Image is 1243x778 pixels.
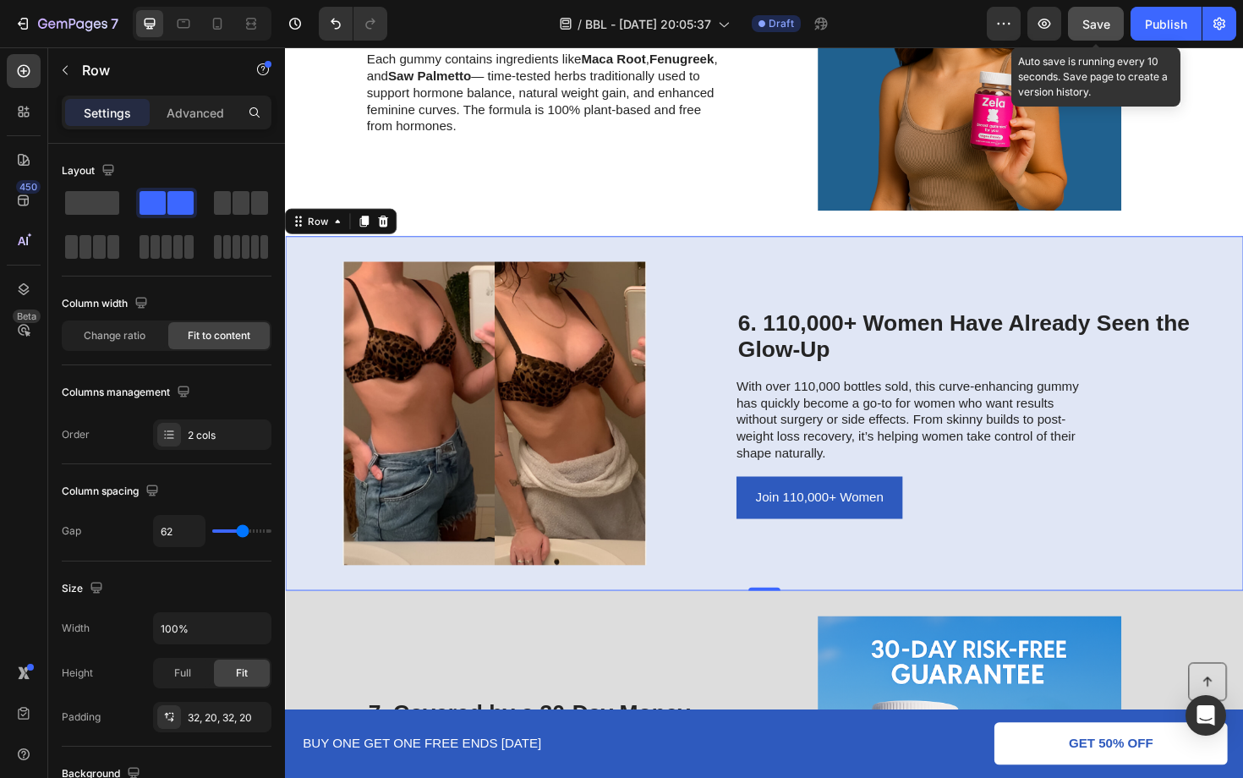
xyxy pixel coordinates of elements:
div: Rich Text Editor. Editing area: main [86,3,468,95]
span: Fit to content [188,328,250,343]
p: 7 [111,14,118,34]
div: Height [62,666,93,681]
p: GET 50% OFF [830,729,919,747]
div: 450 [16,180,41,194]
div: Rich Text Editor. Editing area: main [478,350,859,441]
div: 32, 20, 32, 20 [188,710,267,726]
a: GET 50% OFF [751,715,998,760]
span: Change ratio [84,328,145,343]
button: Publish [1131,7,1202,41]
div: 2 cols [188,428,267,443]
div: Columns management [62,381,194,404]
p: Row [82,60,226,80]
strong: Fenugreek [386,6,454,20]
div: Undo/Redo [319,7,387,41]
button: Save [1068,7,1124,41]
p: Advanced [167,104,224,122]
input: Auto [154,613,271,644]
p: Settings [84,104,131,122]
strong: Saw Palmetto [109,24,197,38]
div: Column spacing [62,480,162,503]
div: Order [62,427,90,442]
strong: Maca Root [314,6,382,20]
div: Row [21,177,49,192]
iframe: Design area [285,47,1243,778]
a: Join 110,000+ Women [478,455,654,500]
p: Each gummy contains ingredients like , , and — time-tested herbs traditionally used to support ho... [86,5,466,93]
div: Layout [62,160,118,183]
p: 7. Covered by a 30-Day Money-Back Guarantee [88,692,466,748]
span: / [578,15,582,33]
img: gempages_579112143123644949-5e83e223-1f04-472a-b547-1f6f60b7c0b4.png [17,227,425,549]
div: Size [62,578,107,600]
span: Fit [236,666,248,681]
p: Join 110,000+ Women [498,465,633,490]
span: Full [174,666,191,681]
div: Gap [62,523,81,539]
h2: Rich Text Editor. Editing area: main [478,277,998,337]
span: BBL - [DATE] 20:05:37 [585,15,711,33]
span: BUY ONE GET ONE FREE ENDS [DATE] [19,730,271,744]
div: Beta [13,310,41,323]
div: Publish [1145,15,1187,33]
div: Padding [62,710,101,725]
span: Save [1082,17,1110,31]
button: 7 [7,7,126,41]
div: Open Intercom Messenger [1186,695,1226,736]
h2: Rich Text Editor. Editing area: main [86,690,468,750]
p: 6. 110,000+ Women Have Already Seen the Glow-Up [479,278,996,335]
div: Width [62,621,90,636]
div: Column width [62,293,151,315]
input: Auto [154,516,205,546]
p: With over 110,000 bottles sold, this curve-enhancing gummy has quickly become a go-to for women w... [478,352,857,440]
span: Draft [769,16,794,31]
